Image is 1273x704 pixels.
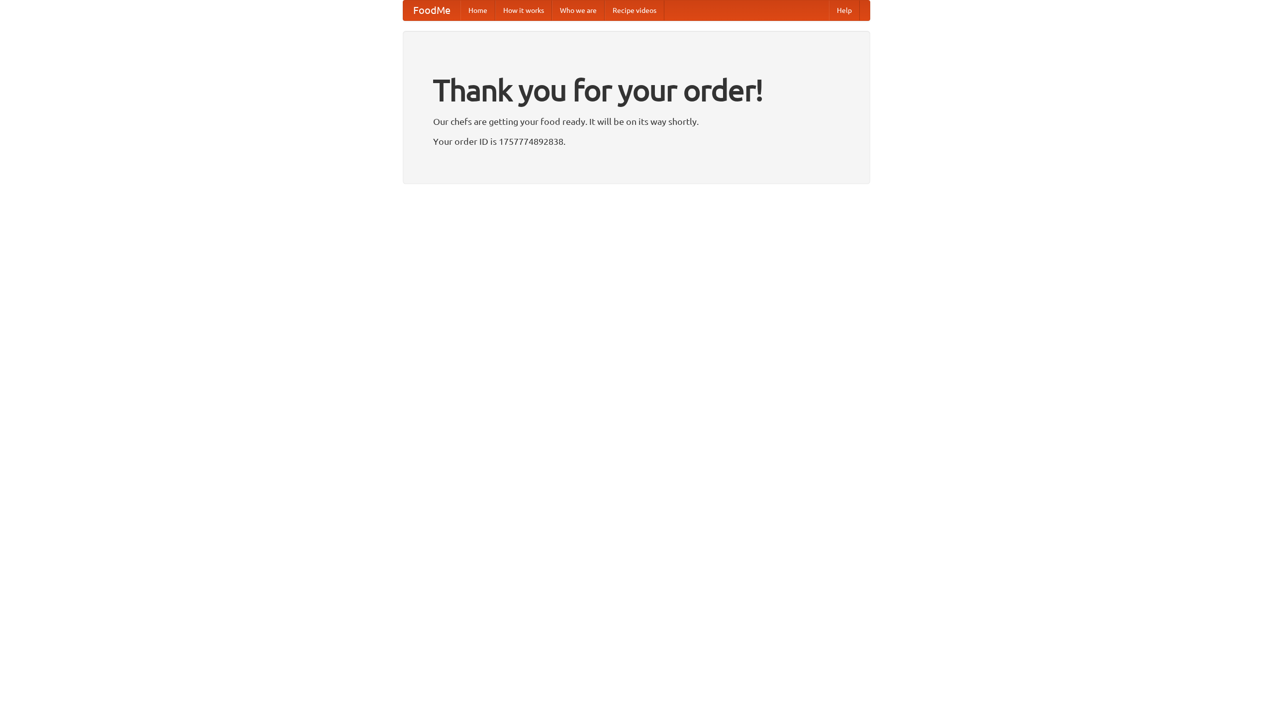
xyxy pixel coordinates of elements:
a: How it works [495,0,552,20]
a: Home [460,0,495,20]
h1: Thank you for your order! [433,66,840,114]
a: Recipe videos [605,0,664,20]
a: Help [829,0,860,20]
p: Your order ID is 1757774892838. [433,134,840,149]
p: Our chefs are getting your food ready. It will be on its way shortly. [433,114,840,129]
a: Who we are [552,0,605,20]
a: FoodMe [403,0,460,20]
